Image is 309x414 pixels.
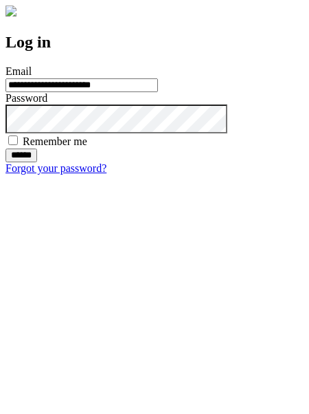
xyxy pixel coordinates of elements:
[23,135,87,147] label: Remember me
[5,65,32,77] label: Email
[5,6,16,17] img: logo-4e3dc11c47720685a147b03b5a06dd966a58ff35d612b21f08c02c0306f2b779.png
[5,92,47,104] label: Password
[5,33,304,52] h2: Log in
[5,162,106,174] a: Forgot your password?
